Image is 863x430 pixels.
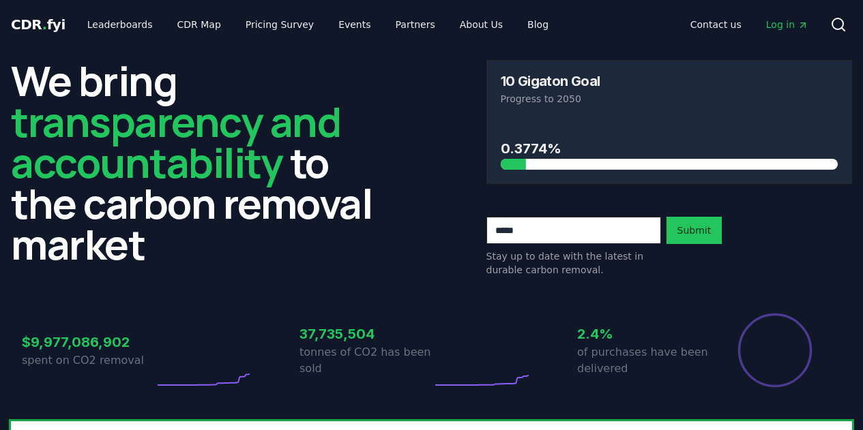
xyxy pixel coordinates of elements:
[679,12,819,37] nav: Main
[385,12,446,37] a: Partners
[76,12,559,37] nav: Main
[11,93,340,190] span: transparency and accountability
[449,12,514,37] a: About Us
[299,324,432,344] h3: 37,735,504
[327,12,381,37] a: Events
[486,249,661,277] p: Stay up to date with the latest in durable carbon removal.
[766,18,808,31] span: Log in
[737,312,813,388] div: Percentage of sales delivered
[22,352,154,369] p: spent on CO2 removal
[667,217,722,244] button: Submit
[679,12,752,37] a: Contact us
[577,344,710,377] p: of purchases have been delivered
[755,12,819,37] a: Log in
[11,60,377,264] h2: We bring to the carbon removal market
[299,344,432,377] p: tonnes of CO2 has been sold
[11,16,65,33] span: CDR fyi
[22,332,154,352] h3: $9,977,086,902
[235,12,325,37] a: Pricing Survey
[501,74,600,88] h3: 10 Gigaton Goal
[501,138,838,159] h3: 0.3774%
[501,92,838,106] p: Progress to 2050
[166,12,232,37] a: CDR Map
[42,16,47,33] span: .
[516,12,559,37] a: Blog
[577,324,710,344] h3: 2.4%
[11,15,65,34] a: CDR.fyi
[76,12,164,37] a: Leaderboards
